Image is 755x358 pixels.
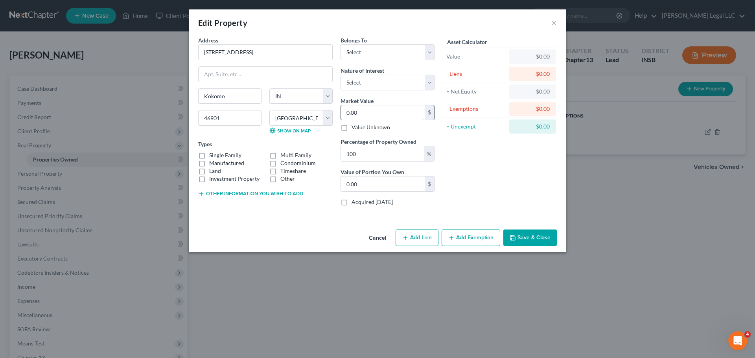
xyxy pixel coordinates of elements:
label: Single Family [209,151,241,159]
label: Acquired [DATE] [352,198,393,206]
span: 4 [744,331,751,338]
div: $0.00 [516,70,550,78]
button: Save & Close [503,229,557,246]
button: Add Exemption [442,229,500,246]
div: - Exemptions [446,105,506,113]
label: Manufactured [209,159,244,167]
span: Belongs To [341,37,367,44]
label: Types [198,140,212,148]
label: Value of Portion You Own [341,168,404,176]
div: % [424,146,434,161]
label: Market Value [341,97,374,105]
label: Value Unknown [352,123,390,131]
input: Apt, Suite, etc... [199,67,332,82]
div: - Liens [446,70,506,78]
button: Cancel [363,230,392,246]
label: Condominium [280,159,316,167]
button: × [551,18,557,28]
div: = Unexempt [446,123,506,130]
input: Enter city... [199,89,261,104]
input: 0.00 [341,105,425,120]
iframe: Intercom live chat [728,331,747,350]
label: Nature of Interest [341,66,384,75]
div: $0.00 [516,123,550,130]
input: Enter address... [199,45,332,60]
input: 0.00 [341,176,425,191]
input: Enter zip... [198,110,261,126]
div: $0.00 [516,53,550,61]
button: Other information you wish to add [198,191,303,197]
div: Value [446,53,506,61]
label: Multi Family [280,151,311,159]
input: 0.00 [341,146,424,161]
button: Add Lien [396,229,438,246]
label: Other [280,175,295,183]
div: = Net Equity [446,88,506,95]
label: Land [209,167,221,175]
div: Edit Property [198,17,247,28]
div: $ [425,176,434,191]
span: Address [198,37,218,44]
label: Asset Calculator [447,38,487,46]
div: $0.00 [516,105,550,113]
div: $0.00 [516,88,550,95]
label: Investment Property [209,175,260,183]
label: Timeshare [280,167,306,175]
label: Percentage of Property Owned [341,138,416,146]
a: Show on Map [269,127,311,134]
div: $ [425,105,434,120]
